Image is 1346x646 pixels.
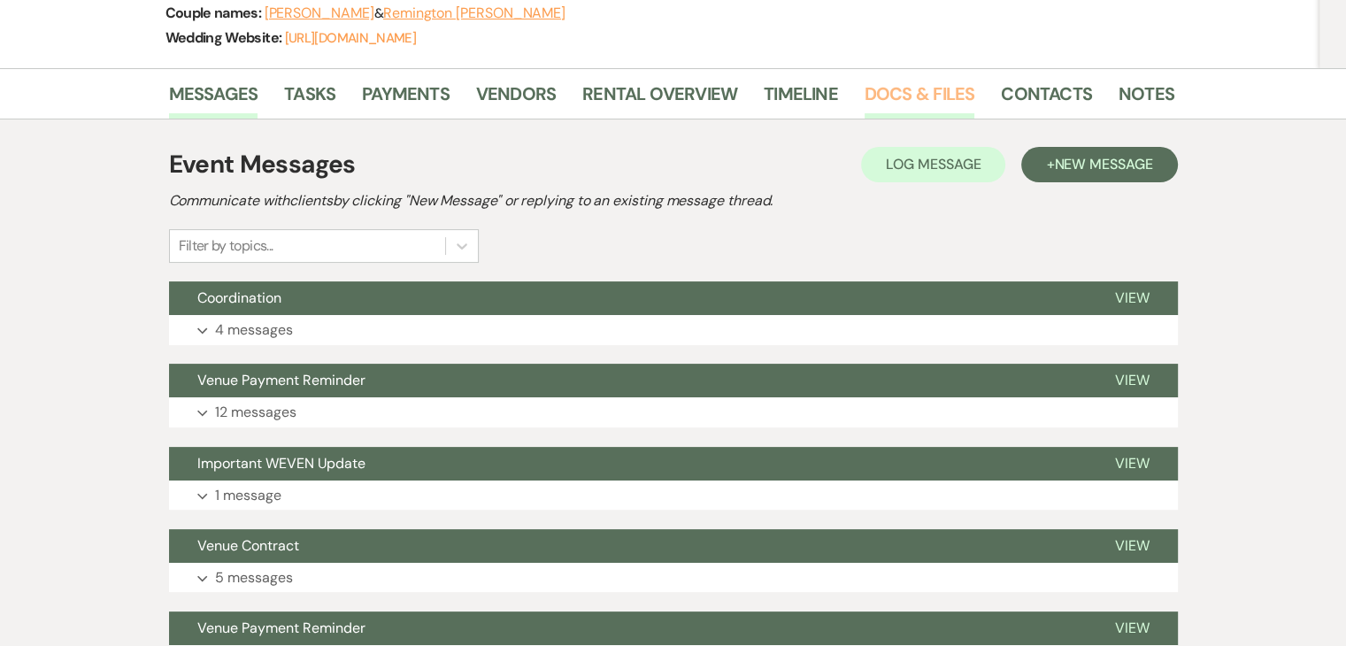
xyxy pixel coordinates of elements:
button: Venue Payment Reminder [169,611,1087,645]
p: 4 messages [215,319,293,342]
p: 1 message [215,484,281,507]
button: View [1087,364,1178,397]
h1: Event Messages [169,146,356,183]
span: View [1115,288,1150,307]
span: Coordination [197,288,281,307]
a: Vendors [476,80,556,119]
span: View [1115,371,1150,389]
button: View [1087,447,1178,481]
a: Rental Overview [582,80,737,119]
button: 4 messages [169,315,1178,345]
button: 12 messages [169,397,1178,427]
button: Venue Contract [169,529,1087,563]
span: Venue Contract [197,536,299,555]
button: Log Message [861,147,1005,182]
span: Log Message [886,155,981,173]
a: Docs & Files [865,80,974,119]
button: [PERSON_NAME] [265,6,374,20]
span: Venue Payment Reminder [197,619,365,637]
a: Messages [169,80,258,119]
p: 5 messages [215,566,293,589]
a: [URL][DOMAIN_NAME] [285,29,416,47]
span: Venue Payment Reminder [197,371,365,389]
a: Notes [1119,80,1174,119]
div: Filter by topics... [179,235,273,257]
span: & [265,4,566,22]
a: Payments [362,80,450,119]
h2: Communicate with clients by clicking "New Message" or replying to an existing message thread. [169,190,1178,211]
button: 5 messages [169,563,1178,593]
p: 12 messages [215,401,296,424]
button: View [1087,281,1178,315]
button: Coordination [169,281,1087,315]
button: +New Message [1021,147,1177,182]
a: Timeline [764,80,838,119]
span: Couple names: [165,4,265,22]
span: View [1115,619,1150,637]
button: View [1087,529,1178,563]
span: New Message [1054,155,1152,173]
button: Remington [PERSON_NAME] [383,6,565,20]
button: Important WEVEN Update [169,447,1087,481]
span: View [1115,454,1150,473]
span: Important WEVEN Update [197,454,365,473]
button: View [1087,611,1178,645]
a: Tasks [284,80,335,119]
span: Wedding Website: [165,28,285,47]
button: 1 message [169,481,1178,511]
a: Contacts [1001,80,1092,119]
button: Venue Payment Reminder [169,364,1087,397]
span: View [1115,536,1150,555]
